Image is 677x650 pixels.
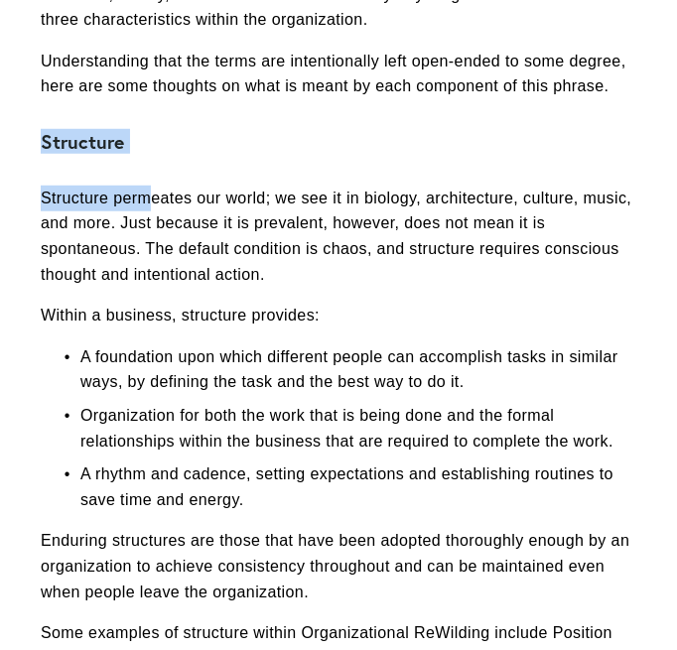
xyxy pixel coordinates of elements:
p: Understanding that the terms are intentionally left open-ended to some degree, here are some thou... [41,49,636,99]
p: Organization for both the work that is being done and the formal relationships within the busines... [80,403,636,454]
strong: Structure [41,129,124,154]
p: A rhythm and cadence, setting expectations and establishing routines to save time and energy. [80,461,636,512]
p: Within a business, structure provides: [41,303,636,328]
p: Enduring structures are those that have been adopted thoroughly enough by an organization to achi... [41,528,636,604]
p: A foundation upon which different people can accomplish tasks in similar ways, by defining the ta... [80,344,636,395]
p: Structure permeates our world; we see it in biology, architecture, culture, music, and more. Just... [41,186,636,287]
